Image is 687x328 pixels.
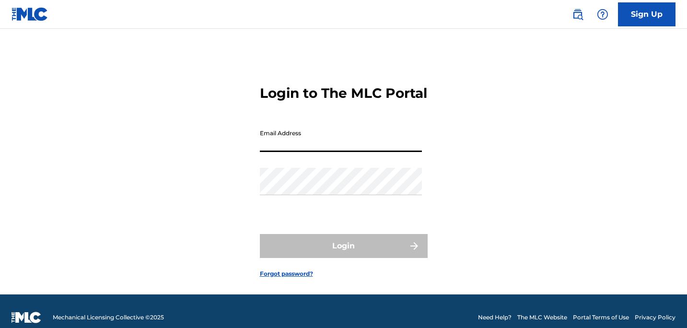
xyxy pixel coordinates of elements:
[597,9,608,20] img: help
[568,5,587,24] a: Public Search
[12,312,41,323] img: logo
[573,313,629,322] a: Portal Terms of Use
[12,7,48,21] img: MLC Logo
[260,269,313,278] a: Forgot password?
[593,5,612,24] div: Help
[618,2,675,26] a: Sign Up
[635,313,675,322] a: Privacy Policy
[53,313,164,322] span: Mechanical Licensing Collective © 2025
[260,85,427,102] h3: Login to The MLC Portal
[478,313,512,322] a: Need Help?
[517,313,567,322] a: The MLC Website
[572,9,583,20] img: search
